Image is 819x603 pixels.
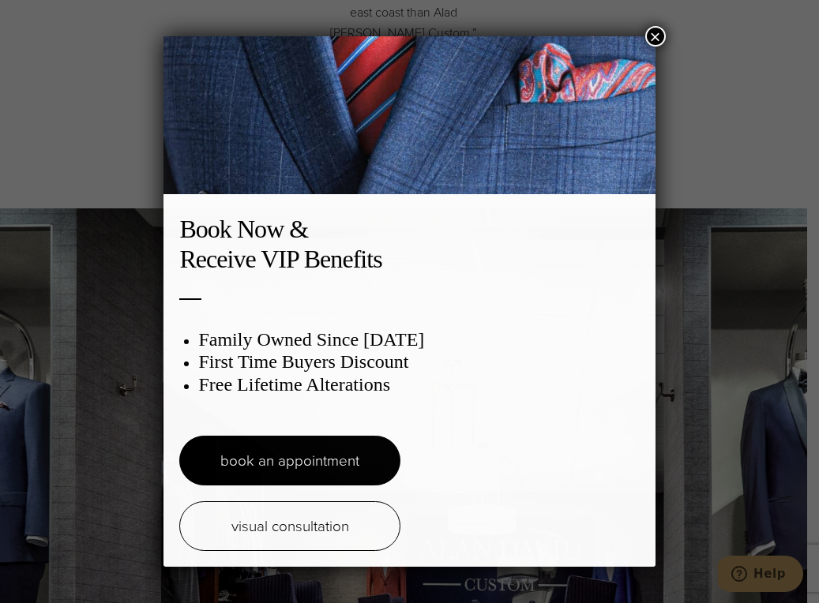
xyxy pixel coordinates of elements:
[179,214,639,275] h2: Book Now & Receive VIP Benefits
[198,350,639,373] h3: First Time Buyers Discount
[179,501,400,551] a: visual consultation
[645,26,666,47] button: Close
[36,11,68,25] span: Help
[198,328,639,351] h3: Family Owned Since [DATE]
[179,436,400,485] a: book an appointment
[198,373,639,396] h3: Free Lifetime Alterations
